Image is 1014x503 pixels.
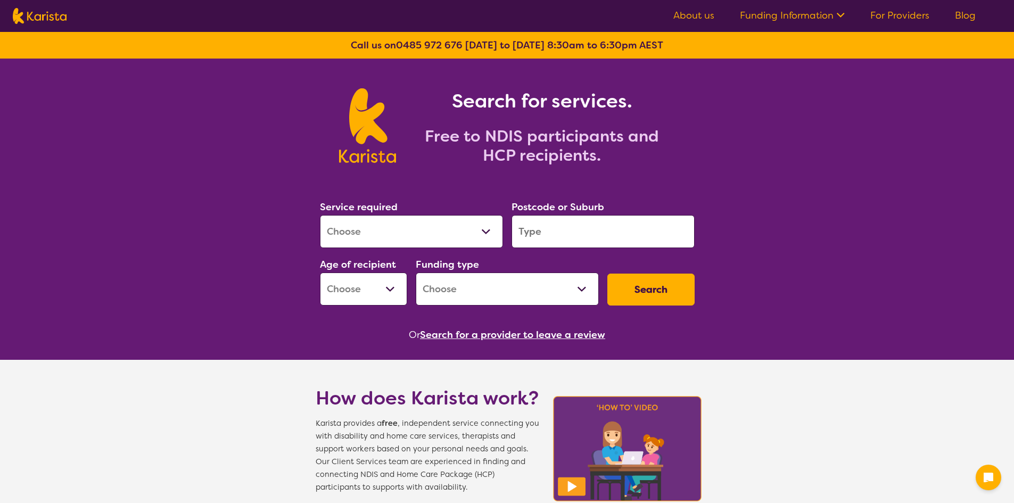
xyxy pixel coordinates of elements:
a: Funding Information [740,9,845,22]
label: Funding type [416,258,479,271]
label: Service required [320,201,398,213]
a: About us [673,9,714,22]
h2: Free to NDIS participants and HCP recipients. [409,127,675,165]
a: For Providers [870,9,929,22]
button: Search for a provider to leave a review [420,327,605,343]
b: Call us on [DATE] to [DATE] 8:30am to 6:30pm AEST [351,39,663,52]
a: Blog [955,9,976,22]
span: Or [409,327,420,343]
b: free [382,418,398,428]
img: Karista logo [13,8,67,24]
label: Postcode or Suburb [512,201,604,213]
span: Karista provides a , independent service connecting you with disability and home care services, t... [316,417,539,494]
input: Type [512,215,695,248]
a: 0485 972 676 [396,39,463,52]
label: Age of recipient [320,258,396,271]
button: Search [607,274,695,306]
img: Karista logo [339,88,396,163]
h1: Search for services. [409,88,675,114]
h1: How does Karista work? [316,385,539,411]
